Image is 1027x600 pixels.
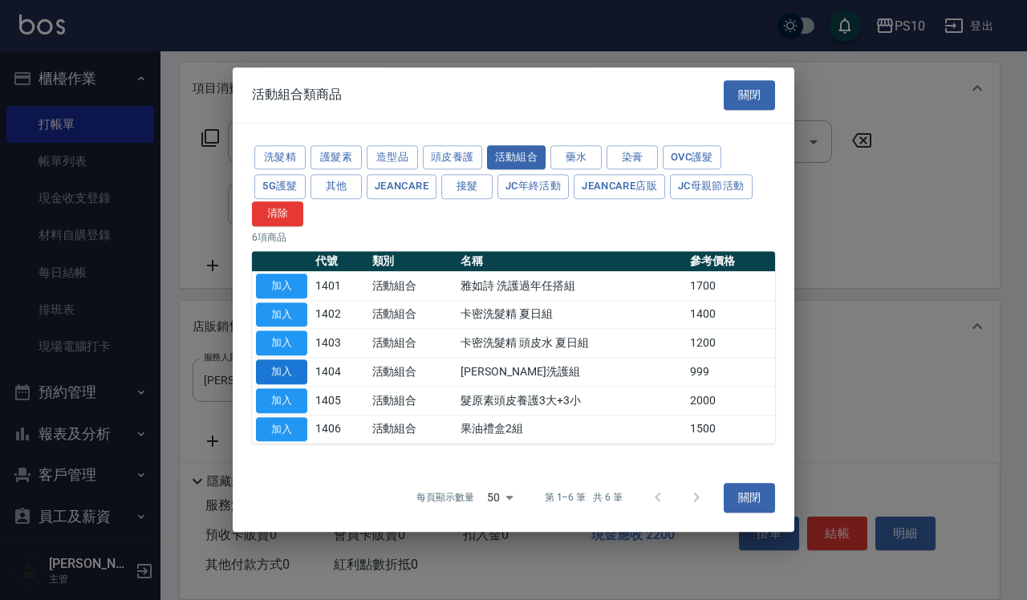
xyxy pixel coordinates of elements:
[311,145,362,170] button: 護髮素
[368,415,457,444] td: 活動組合
[686,272,775,301] td: 1700
[607,145,658,170] button: 染膏
[686,358,775,387] td: 999
[686,387,775,416] td: 2000
[311,387,368,416] td: 1405
[497,175,569,200] button: JC年終活動
[686,251,775,272] th: 參考價格
[423,145,482,170] button: 頭皮養護
[457,251,686,272] th: 名稱
[252,230,775,245] p: 6 項商品
[441,175,493,200] button: 接髮
[724,80,775,110] button: 關閉
[724,483,775,513] button: 關閉
[686,300,775,329] td: 1400
[457,300,686,329] td: 卡密洗髮精 夏日組
[686,329,775,358] td: 1200
[670,175,753,200] button: JC母親節活動
[545,491,623,505] p: 第 1–6 筆 共 6 筆
[311,358,368,387] td: 1404
[368,300,457,329] td: 活動組合
[256,388,307,413] button: 加入
[254,175,306,200] button: 5G護髮
[367,145,418,170] button: 造型品
[311,415,368,444] td: 1406
[457,358,686,387] td: [PERSON_NAME]洗護組
[311,329,368,358] td: 1403
[368,329,457,358] td: 活動組合
[457,329,686,358] td: 卡密洗髮精 頭皮水 夏日組
[256,302,307,327] button: 加入
[457,387,686,416] td: 髮原素頭皮養護3大+3小
[663,145,721,170] button: OVC護髮
[311,175,362,200] button: 其他
[256,359,307,384] button: 加入
[367,175,436,200] button: JeanCare
[487,145,546,170] button: 活動組合
[574,175,665,200] button: JeanCare店販
[457,415,686,444] td: 果油禮盒2組
[256,331,307,356] button: 加入
[368,358,457,387] td: 活動組合
[457,272,686,301] td: 雅如詩 洗護過年任搭組
[254,145,306,170] button: 洗髮精
[481,476,519,520] div: 50
[686,415,775,444] td: 1500
[368,272,457,301] td: 活動組合
[252,87,342,103] span: 活動組合類商品
[256,417,307,442] button: 加入
[311,272,368,301] td: 1401
[256,274,307,298] button: 加入
[311,300,368,329] td: 1402
[252,201,303,226] button: 清除
[368,251,457,272] th: 類別
[550,145,602,170] button: 藥水
[368,387,457,416] td: 活動組合
[416,491,474,505] p: 每頁顯示數量
[311,251,368,272] th: 代號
